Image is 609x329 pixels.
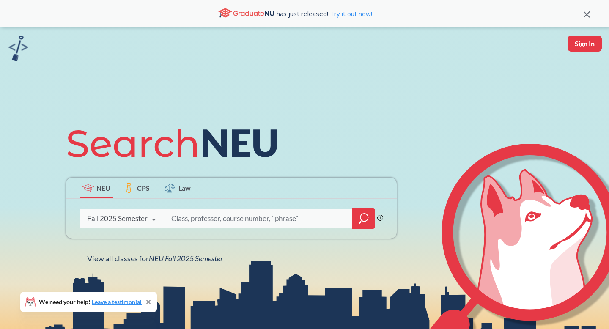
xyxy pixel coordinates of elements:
span: CPS [137,183,150,193]
span: has just released! [277,9,372,18]
span: NEU Fall 2025 Semester [149,254,223,263]
span: NEU [96,183,110,193]
a: sandbox logo [8,36,28,64]
div: magnifying glass [352,208,375,229]
a: Leave a testimonial [92,298,142,305]
span: View all classes for [87,254,223,263]
svg: magnifying glass [359,213,369,225]
a: Try it out now! [328,9,372,18]
div: Fall 2025 Semester [87,214,148,223]
span: We need your help! [39,299,142,305]
img: sandbox logo [8,36,28,61]
input: Class, professor, course number, "phrase" [170,210,346,228]
button: Sign In [568,36,602,52]
span: Law [178,183,191,193]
